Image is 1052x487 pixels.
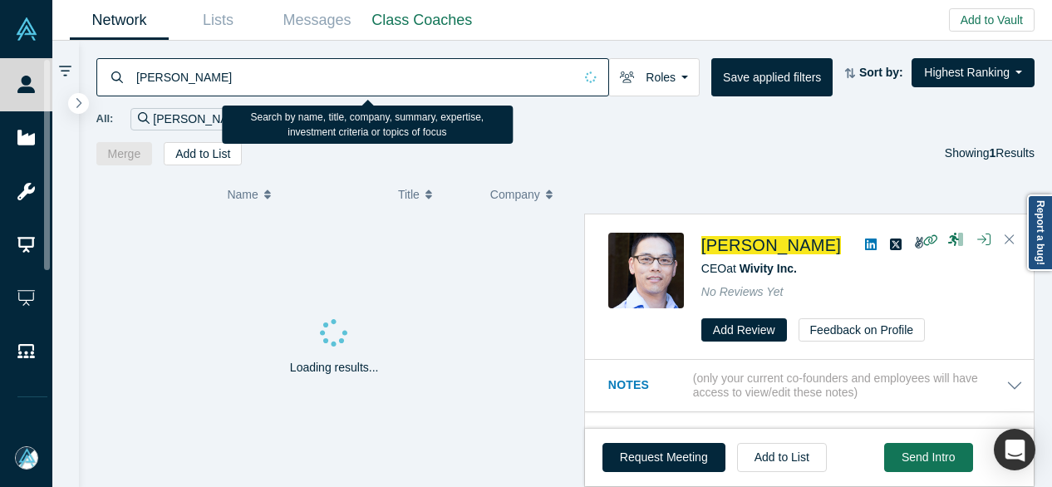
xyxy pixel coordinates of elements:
[602,443,725,472] button: Request Meeting
[15,446,38,470] img: Mia Scott's Account
[701,318,787,342] button: Add Review
[164,142,242,165] button: Add to List
[1027,194,1052,271] a: Report a bug!
[398,177,420,212] span: Title
[490,177,565,212] button: Company
[799,318,926,342] button: Feedback on Profile
[997,227,1022,253] button: Close
[711,58,833,96] button: Save applied filters
[701,236,841,254] a: [PERSON_NAME]
[490,177,540,212] span: Company
[884,443,973,472] button: Send Intro
[268,1,366,40] a: Messages
[859,66,903,79] strong: Sort by:
[248,110,261,129] button: Remove Filter
[740,262,797,275] a: Wivity Inc.
[70,1,169,40] a: Network
[608,233,684,308] img: Alfred Tom's Profile Image
[701,262,797,275] span: CEO at
[169,1,268,40] a: Lists
[945,142,1035,165] div: Showing
[366,1,478,40] a: Class Coaches
[949,8,1035,32] button: Add to Vault
[990,146,996,160] strong: 1
[290,359,379,376] p: Loading results...
[15,17,38,41] img: Alchemist Vault Logo
[135,57,573,96] input: Search by name, title, company, summary, expertise, investment criteria or topics of focus
[701,285,784,298] span: No Reviews Yet
[96,111,114,127] span: All:
[608,376,690,394] h3: Notes
[608,58,700,96] button: Roles
[96,142,153,165] button: Merge
[693,371,1006,400] p: (only your current co-founders and employees will have access to view/edit these notes)
[227,177,381,212] button: Name
[737,443,827,472] button: Add to List
[398,177,473,212] button: Title
[990,146,1035,160] span: Results
[130,108,268,130] div: [PERSON_NAME]
[227,177,258,212] span: Name
[912,58,1035,87] button: Highest Ranking
[608,371,1023,400] button: Notes (only your current co-founders and employees will have access to view/edit these notes)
